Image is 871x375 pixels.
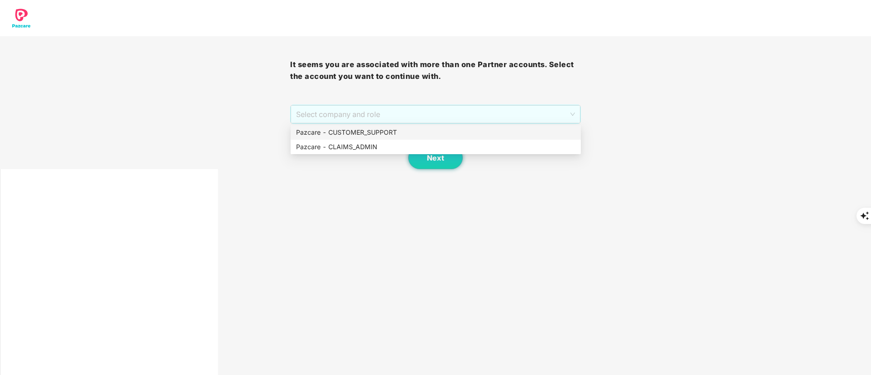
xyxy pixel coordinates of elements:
div: Pazcare - CLAIMS_ADMIN [296,142,575,152]
div: Pazcare - CLAIMS_ADMIN [291,140,581,154]
button: Next [408,146,463,169]
span: Select company and role [296,106,574,123]
div: Pazcare - CUSTOMER_SUPPORT [291,125,581,140]
div: Pazcare - CUSTOMER_SUPPORT [296,127,575,137]
span: Next [427,154,444,162]
h3: It seems you are associated with more than one Partner accounts. Select the account you want to c... [290,59,580,82]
